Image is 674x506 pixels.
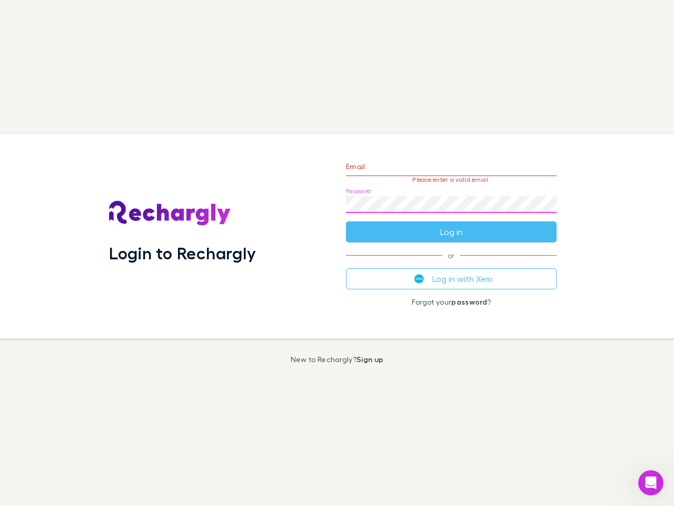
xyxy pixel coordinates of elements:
[414,274,424,284] img: Xero's logo
[356,355,383,364] a: Sign up
[109,243,256,263] h1: Login to Rechargly
[346,298,557,306] p: Forgot your ?
[638,470,663,495] iframe: Intercom live chat
[346,268,557,289] button: Log in with Xero
[346,187,371,195] label: Password
[291,355,384,364] p: New to Rechargly?
[346,176,557,183] p: Please enter a valid email.
[109,201,231,226] img: Rechargly's Logo
[451,297,487,306] a: password
[346,221,557,242] button: Log in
